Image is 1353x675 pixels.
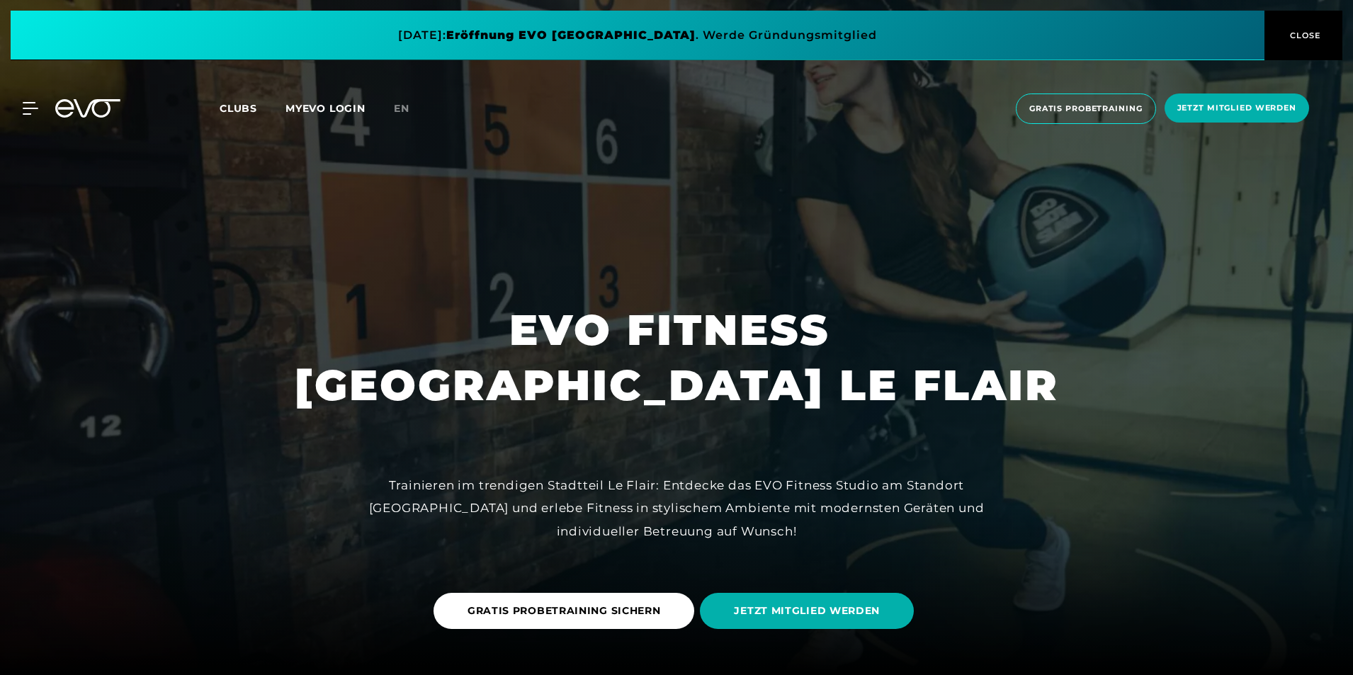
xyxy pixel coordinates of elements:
[1177,102,1296,114] span: Jetzt Mitglied werden
[1286,29,1321,42] span: CLOSE
[295,302,1059,413] h1: EVO FITNESS [GEOGRAPHIC_DATA] LE FLAIR
[220,101,285,115] a: Clubs
[394,101,426,117] a: en
[1264,11,1342,60] button: CLOSE
[734,603,880,618] span: JETZT MITGLIED WERDEN
[1160,93,1313,124] a: Jetzt Mitglied werden
[700,582,919,640] a: JETZT MITGLIED WERDEN
[358,474,995,543] div: Trainieren im trendigen Stadtteil Le Flair: Entdecke das EVO Fitness Studio am Standort [GEOGRAPH...
[1029,103,1143,115] span: Gratis Probetraining
[285,102,366,115] a: MYEVO LOGIN
[1012,93,1160,124] a: Gratis Probetraining
[394,102,409,115] span: en
[220,102,257,115] span: Clubs
[468,603,661,618] span: GRATIS PROBETRAINING SICHERN
[434,582,701,640] a: GRATIS PROBETRAINING SICHERN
